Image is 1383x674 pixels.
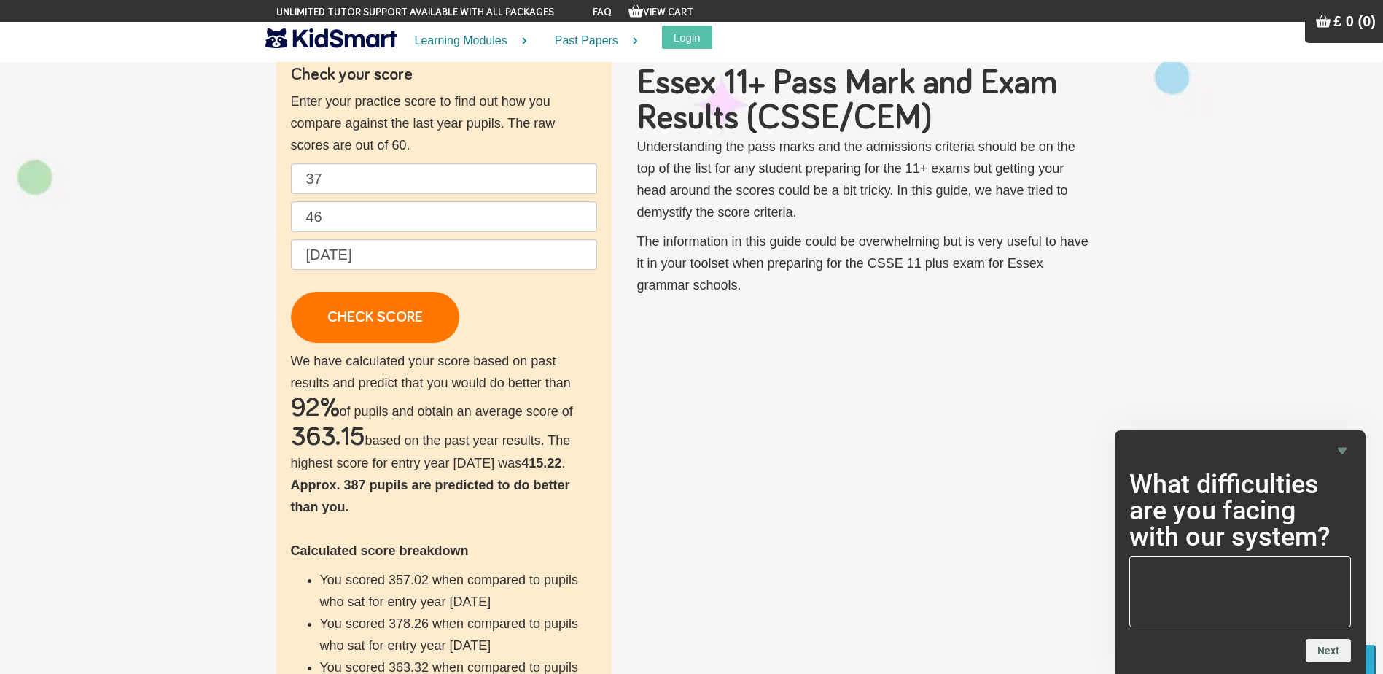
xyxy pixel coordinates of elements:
[537,22,647,61] a: Past Papers
[1333,442,1351,460] button: Hide survey
[1129,556,1351,627] textarea: What difficulties are you facing with our system?
[662,26,712,49] button: Login
[291,163,597,194] input: English raw score
[291,66,597,83] h4: Check your score
[1306,639,1351,662] button: Next question
[320,613,597,656] li: You scored 378.26 when compared to pupils who sat for entry year [DATE]
[637,231,1093,296] p: The information in this guide could be overwhelming but is very useful to have it in your toolset...
[291,201,597,232] input: Maths raw score
[276,5,554,20] span: Unlimited tutor support available with all packages
[521,456,561,470] b: 415.22
[320,569,597,613] li: You scored 357.02 when compared to pupils who sat for entry year [DATE]
[628,7,693,18] a: View Cart
[291,239,597,270] input: Date of birth (d/m/y) e.g. 27/12/2007
[291,543,469,558] b: Calculated score breakdown
[1129,471,1351,550] h2: What difficulties are you facing with our system?
[637,66,1093,136] h1: Essex 11+ Pass Mark and Exam Results (CSSE/CEM)
[291,394,340,423] h2: 92%
[265,26,397,51] img: KidSmart logo
[291,478,570,514] b: Approx. 387 pupils are predicted to do better than you.
[291,90,597,156] p: Enter your practice score to find out how you compare against the last year pupils. The raw score...
[1129,442,1351,662] div: What difficulties are you facing with our system?
[593,7,612,18] a: FAQ
[291,292,459,343] a: CHECK SCORE
[1333,13,1376,29] span: £ 0 (0)
[397,22,537,61] a: Learning Modules
[1316,14,1331,28] img: Your items in the shopping basket
[628,4,643,18] img: Your items in the shopping basket
[637,136,1093,223] p: Understanding the pass marks and the admissions criteria should be on the top of the list for any...
[291,423,365,452] h2: 363.15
